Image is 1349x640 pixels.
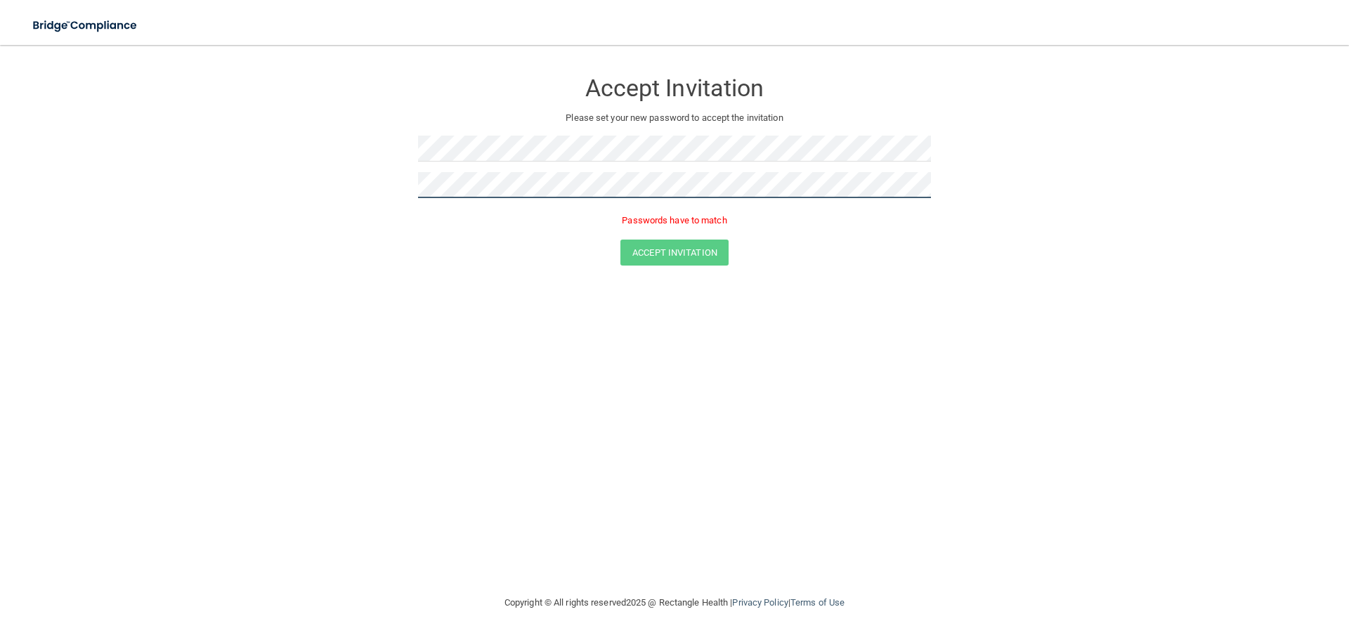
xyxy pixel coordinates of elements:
a: Terms of Use [790,597,845,608]
img: bridge_compliance_login_screen.278c3ca4.svg [21,11,150,40]
div: Copyright © All rights reserved 2025 @ Rectangle Health | | [418,580,931,625]
h3: Accept Invitation [418,75,931,101]
button: Accept Invitation [620,240,729,266]
p: Please set your new password to accept the invitation [429,110,920,126]
a: Privacy Policy [732,597,788,608]
p: Passwords have to match [418,212,931,229]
